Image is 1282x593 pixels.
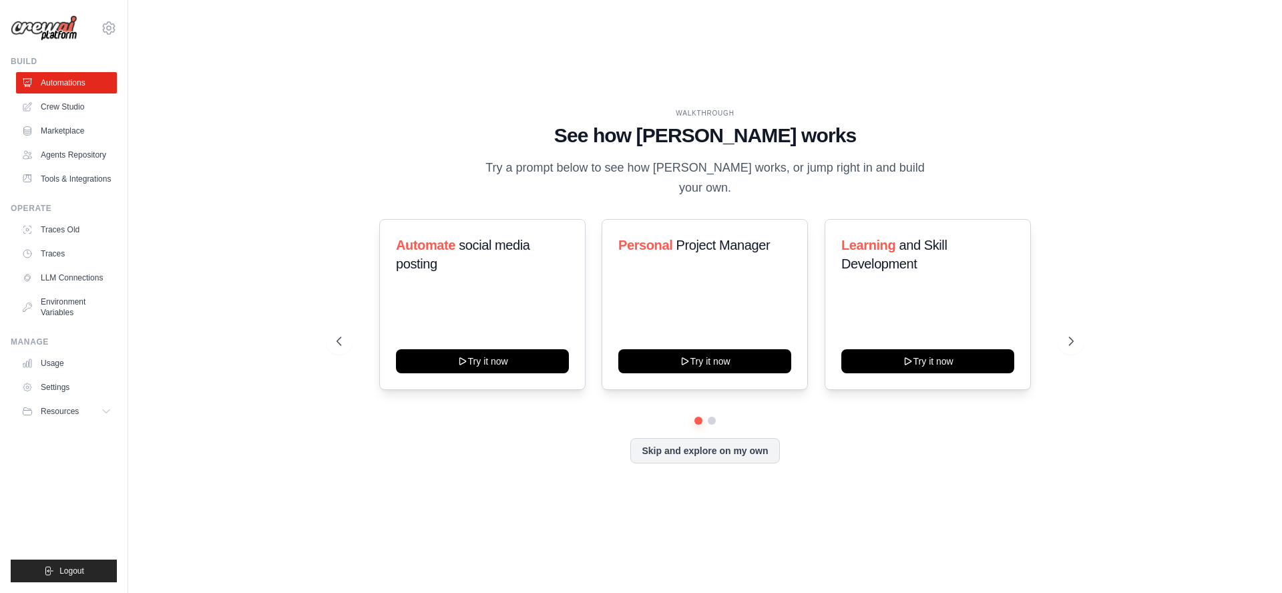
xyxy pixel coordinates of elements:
p: Try a prompt below to see how [PERSON_NAME] works, or jump right in and build your own. [481,158,929,198]
a: Traces [16,243,117,264]
span: Project Manager [676,238,771,252]
span: Resources [41,406,79,417]
span: Learning [841,238,895,252]
div: WALKTHROUGH [337,108,1074,118]
span: Automate [396,238,455,252]
a: Agents Repository [16,144,117,166]
a: Environment Variables [16,291,117,323]
h1: See how [PERSON_NAME] works [337,124,1074,148]
span: and Skill Development [841,238,947,271]
div: Manage [11,337,117,347]
button: Logout [11,560,117,582]
a: Crew Studio [16,96,117,118]
a: Tools & Integrations [16,168,117,190]
button: Try it now [396,349,569,373]
div: Build [11,56,117,67]
a: LLM Connections [16,267,117,288]
img: Logo [11,15,77,41]
a: Marketplace [16,120,117,142]
a: Traces Old [16,219,117,240]
button: Skip and explore on my own [630,438,779,463]
span: Logout [59,566,84,576]
button: Try it now [618,349,791,373]
span: Personal [618,238,672,252]
a: Automations [16,72,117,93]
button: Resources [16,401,117,422]
div: Operate [11,203,117,214]
a: Usage [16,353,117,374]
span: social media posting [396,238,530,271]
button: Try it now [841,349,1014,373]
a: Settings [16,377,117,398]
